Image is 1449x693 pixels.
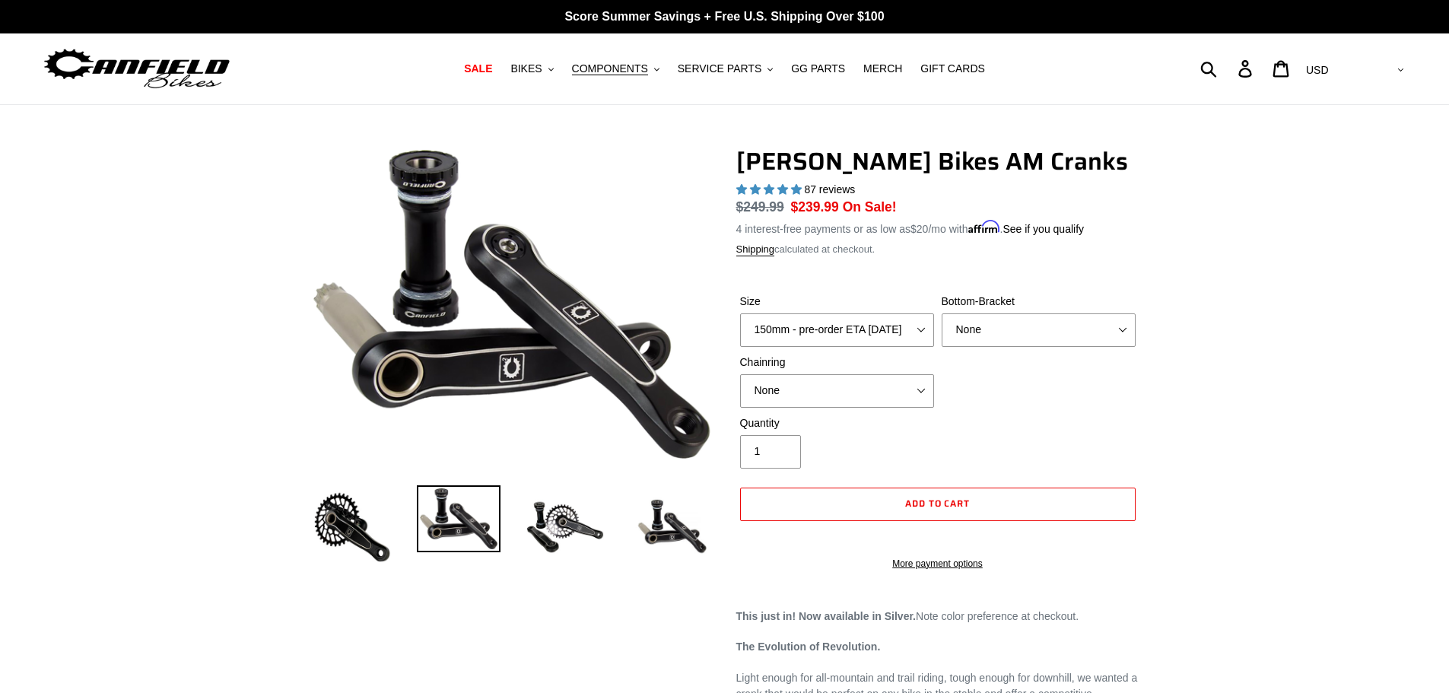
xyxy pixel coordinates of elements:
[942,294,1136,310] label: Bottom-Bracket
[736,242,1139,257] div: calculated at checkout.
[968,221,1000,234] span: Affirm
[670,59,780,79] button: SERVICE PARTS
[736,609,1139,625] p: Note color preference at checkout.
[42,45,232,93] img: Canfield Bikes
[456,59,500,79] a: SALE
[791,62,845,75] span: GG PARTS
[736,610,917,622] strong: This just in! Now available in Silver.
[736,641,881,653] strong: The Evolution of Revolution.
[804,183,855,196] span: 87 reviews
[310,485,394,569] img: Load image into Gallery viewer, Canfield Bikes AM Cranks
[783,59,853,79] a: GG PARTS
[736,183,805,196] span: 4.97 stars
[740,557,1136,571] a: More payment options
[736,218,1085,237] p: 4 interest-free payments or as low as /mo with .
[910,223,928,235] span: $20
[740,488,1136,521] button: Add to cart
[417,485,500,552] img: Load image into Gallery viewer, Canfield Cranks
[572,62,648,75] span: COMPONENTS
[1209,52,1247,85] input: Search
[503,59,561,79] button: BIKES
[523,485,607,569] img: Load image into Gallery viewer, Canfield Bikes AM Cranks
[736,199,784,215] s: $249.99
[736,147,1139,176] h1: [PERSON_NAME] Bikes AM Cranks
[843,197,897,217] span: On Sale!
[510,62,542,75] span: BIKES
[856,59,910,79] a: MERCH
[630,485,713,569] img: Load image into Gallery viewer, CANFIELD-AM_DH-CRANKS
[564,59,667,79] button: COMPONENTS
[913,59,993,79] a: GIFT CARDS
[464,62,492,75] span: SALE
[678,62,761,75] span: SERVICE PARTS
[740,294,934,310] label: Size
[920,62,985,75] span: GIFT CARDS
[740,415,934,431] label: Quantity
[905,496,971,510] span: Add to cart
[736,243,775,256] a: Shipping
[740,354,934,370] label: Chainring
[863,62,902,75] span: MERCH
[1003,223,1084,235] a: See if you qualify - Learn more about Affirm Financing (opens in modal)
[791,199,839,215] span: $239.99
